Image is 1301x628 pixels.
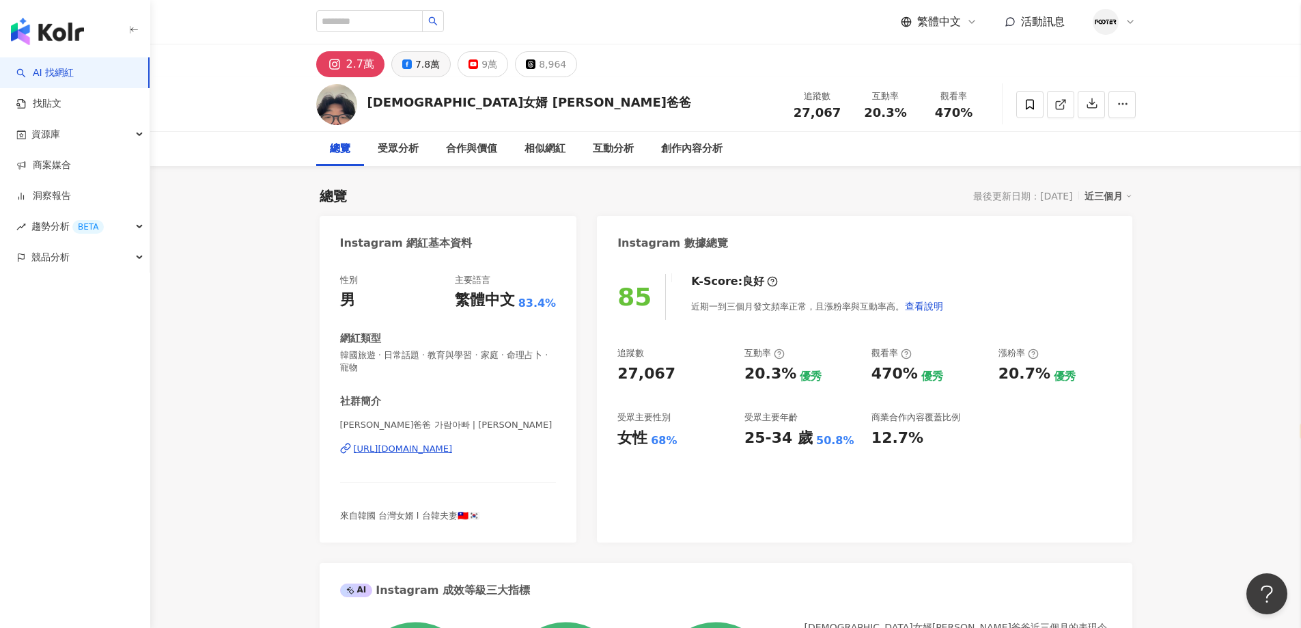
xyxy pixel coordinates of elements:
div: 受眾主要性別 [617,411,671,424]
div: Instagram 成效等級三大指標 [340,583,530,598]
div: Instagram 網紅基本資料 [340,236,473,251]
div: 追蹤數 [792,90,843,103]
div: 20.3% [744,364,796,385]
button: 2.7萬 [316,51,384,77]
button: 8,964 [515,51,577,77]
span: search [428,16,438,26]
iframe: Help Scout Beacon - Open [1246,573,1287,614]
div: 主要語言 [455,274,490,286]
div: 最後更新日期：[DATE] [973,191,1072,202]
div: 相似網紅 [524,141,565,157]
div: 近期一到三個月發文頻率正常，且漲粉率與互動率高。 [691,292,944,320]
div: 2.7萬 [346,55,374,74]
button: 查看說明 [904,292,944,320]
div: 追蹤數 [617,347,644,359]
div: 網紅類型 [340,331,381,346]
span: [PERSON_NAME]爸爸 가람아빠 | [PERSON_NAME] [340,419,557,431]
span: 繁體中文 [917,14,961,29]
div: 互動分析 [593,141,634,157]
a: 找貼文 [16,97,61,111]
div: 12.7% [871,428,923,449]
a: 洞察報告 [16,189,71,203]
div: 50.8% [816,433,854,448]
div: [URL][DOMAIN_NAME] [354,443,453,455]
img: logo [11,18,84,45]
span: 資源庫 [31,119,60,150]
div: 男 [340,290,355,311]
div: 優秀 [800,369,822,384]
span: 470% [935,106,973,120]
div: 近三個月 [1085,187,1132,205]
span: 83.4% [518,296,557,311]
div: [DEMOGRAPHIC_DATA]女婿 [PERSON_NAME]爸爸 [367,94,692,111]
div: 觀看率 [871,347,912,359]
a: 商案媒合 [16,159,71,172]
div: 互動率 [860,90,912,103]
span: 韓國旅遊 · 日常話題 · 教育與學習 · 家庭 · 命理占卜 · 寵物 [340,349,557,374]
div: BETA [72,220,104,234]
span: 活動訊息 [1021,15,1065,28]
div: 9萬 [481,55,497,74]
div: 女性 [617,428,647,449]
button: 9萬 [458,51,508,77]
div: 觀看率 [928,90,980,103]
div: 總覽 [320,187,347,206]
div: 470% [871,364,918,385]
div: 8,964 [539,55,566,74]
div: 27,067 [617,364,675,385]
div: 受眾主要年齡 [744,411,798,424]
div: 社群簡介 [340,394,381,409]
div: 總覽 [330,141,350,157]
span: 查看說明 [905,301,943,312]
img: KOL Avatar [316,84,357,125]
span: 來自韓國 台灣女婿 l 台韓夫妻🇹🇼🇰🇷 [340,510,479,521]
div: 20.7% [998,364,1050,385]
div: 商業合作內容覆蓋比例 [871,411,960,424]
div: Instagram 數據總覽 [617,236,728,251]
img: %E7%A4%BE%E7%BE%A4%E7%94%A8LOGO.png [1093,9,1119,35]
div: AI [340,584,373,597]
span: 趨勢分析 [31,211,104,242]
div: 性別 [340,274,358,286]
div: 創作內容分析 [661,141,723,157]
div: 68% [651,433,677,448]
div: 良好 [742,274,764,289]
div: K-Score : [691,274,778,289]
div: 漲粉率 [998,347,1039,359]
span: rise [16,222,26,232]
div: 優秀 [1054,369,1076,384]
a: searchAI 找網紅 [16,66,74,80]
div: 合作與價值 [446,141,497,157]
span: 20.3% [864,106,906,120]
div: 25-34 歲 [744,428,813,449]
div: 85 [617,283,652,311]
div: 優秀 [921,369,943,384]
div: 7.8萬 [415,55,440,74]
a: [URL][DOMAIN_NAME] [340,443,557,455]
span: 競品分析 [31,242,70,273]
span: 27,067 [794,105,841,120]
button: 7.8萬 [391,51,451,77]
div: 繁體中文 [455,290,515,311]
div: 受眾分析 [378,141,419,157]
div: 互動率 [744,347,785,359]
